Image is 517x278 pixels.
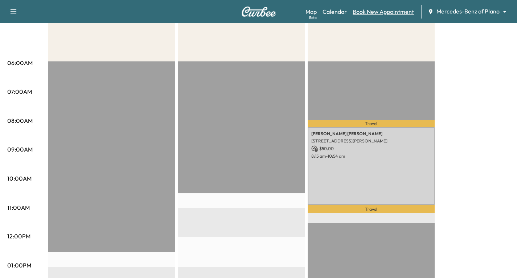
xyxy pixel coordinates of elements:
[7,145,33,154] p: 09:00AM
[305,7,317,16] a: MapBeta
[7,59,33,67] p: 06:00AM
[7,174,32,183] p: 10:00AM
[7,87,32,96] p: 07:00AM
[7,232,30,241] p: 12:00PM
[311,138,431,144] p: [STREET_ADDRESS][PERSON_NAME]
[7,261,31,270] p: 01:00PM
[241,7,276,17] img: Curbee Logo
[311,153,431,159] p: 8:15 am - 10:54 am
[7,116,33,125] p: 08:00AM
[353,7,414,16] a: Book New Appointment
[308,120,435,127] p: Travel
[309,15,317,20] div: Beta
[311,145,431,152] p: $ 50.00
[7,203,30,212] p: 11:00AM
[323,7,347,16] a: Calendar
[311,131,431,137] p: [PERSON_NAME] [PERSON_NAME]
[308,205,435,213] p: Travel
[436,7,500,16] span: Mercedes-Benz of Plano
